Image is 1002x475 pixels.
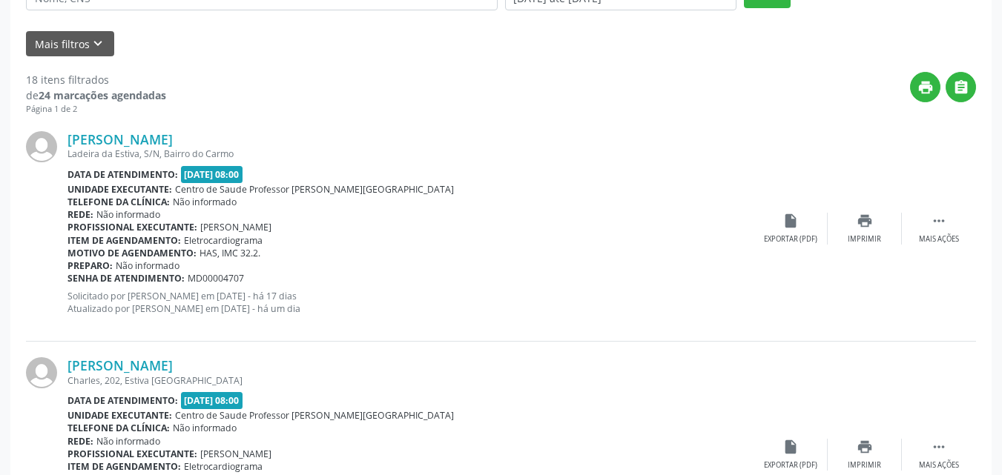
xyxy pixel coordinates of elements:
[67,374,754,387] div: Charles, 202, Estiva [GEOGRAPHIC_DATA]
[67,196,170,208] b: Telefone da clínica:
[919,234,959,245] div: Mais ações
[953,79,969,96] i: 
[67,131,173,147] a: [PERSON_NAME]
[67,234,181,247] b: Item de agendamento:
[200,448,271,460] span: [PERSON_NAME]
[67,290,754,315] p: Solicitado por [PERSON_NAME] em [DATE] - há 17 dias Atualizado por [PERSON_NAME] em [DATE] - há u...
[917,79,934,96] i: print
[188,272,244,285] span: MD00004707
[90,36,106,52] i: keyboard_arrow_down
[200,221,271,233] span: [PERSON_NAME]
[26,72,166,87] div: 18 itens filtrados
[173,196,237,208] span: Não informado
[67,147,754,160] div: Ladeira da Estiva, S/N, Bairro do Carmo
[116,259,179,272] span: Não informado
[67,435,93,448] b: Rede:
[181,392,243,409] span: [DATE] 08:00
[96,435,160,448] span: Não informado
[946,72,976,102] button: 
[931,213,947,229] i: 
[26,31,114,57] button: Mais filtroskeyboard_arrow_down
[175,409,454,422] span: Centro de Saude Professor [PERSON_NAME][GEOGRAPHIC_DATA]
[200,247,260,259] span: HAS, IMC 32.2.
[184,460,263,473] span: Eletrocardiograma
[67,208,93,221] b: Rede:
[67,460,181,473] b: Item de agendamento:
[931,439,947,455] i: 
[67,409,172,422] b: Unidade executante:
[782,439,799,455] i: insert_drive_file
[782,213,799,229] i: insert_drive_file
[67,394,178,407] b: Data de atendimento:
[26,131,57,162] img: img
[67,357,173,373] a: [PERSON_NAME]
[181,166,243,183] span: [DATE] 08:00
[67,221,197,233] b: Profissional executante:
[173,422,237,434] span: Não informado
[26,103,166,116] div: Página 1 de 2
[96,208,160,221] span: Não informado
[26,87,166,103] div: de
[26,357,57,388] img: img
[67,272,185,285] b: Senha de atendimento:
[764,234,817,245] div: Exportar (PDF)
[919,460,959,471] div: Mais ações
[67,448,197,460] b: Profissional executante:
[848,234,881,245] div: Imprimir
[67,259,113,272] b: Preparo:
[848,460,881,471] div: Imprimir
[764,460,817,471] div: Exportar (PDF)
[67,183,172,196] b: Unidade executante:
[67,247,197,259] b: Motivo de agendamento:
[857,213,873,229] i: print
[67,422,170,434] b: Telefone da clínica:
[184,234,263,247] span: Eletrocardiograma
[175,183,454,196] span: Centro de Saude Professor [PERSON_NAME][GEOGRAPHIC_DATA]
[39,88,166,102] strong: 24 marcações agendadas
[67,168,178,181] b: Data de atendimento:
[857,439,873,455] i: print
[910,72,940,102] button: print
